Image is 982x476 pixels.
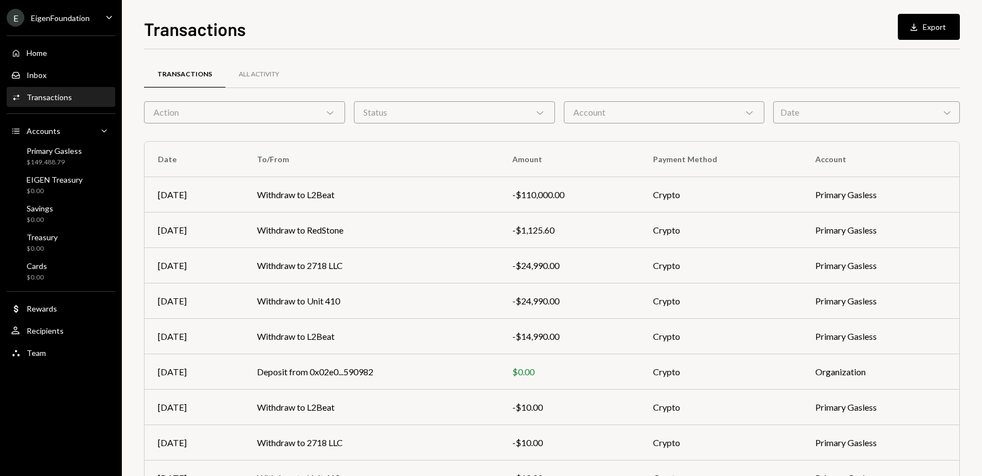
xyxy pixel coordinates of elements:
td: Crypto [640,283,802,319]
div: -$24,990.00 [512,259,626,272]
div: Account [564,101,765,123]
button: Export [898,14,960,40]
td: Crypto [640,248,802,283]
div: Savings [27,204,53,213]
th: Date [145,142,244,177]
div: Team [27,348,46,358]
div: Date [773,101,960,123]
a: EIGEN Treasury$0.00 [7,172,115,198]
div: Primary Gasless [27,146,82,156]
td: Primary Gasless [802,248,959,283]
th: Amount [499,142,640,177]
td: Primary Gasless [802,283,959,319]
th: To/From [244,142,499,177]
a: Primary Gasless$149,488.79 [7,143,115,169]
td: Withdraw to RedStone [244,213,499,248]
div: Transactions [27,92,72,102]
div: $149,488.79 [27,158,82,167]
div: $0.00 [27,215,53,225]
div: -$110,000.00 [512,188,626,201]
td: Withdraw to L2Beat [244,177,499,213]
div: $0.00 [27,187,83,196]
div: -$10.00 [512,436,626,449]
div: Rewards [27,304,57,313]
div: -$10.00 [512,401,626,414]
div: E [7,9,24,27]
th: Account [802,142,959,177]
div: Action [144,101,345,123]
div: $0.00 [27,273,47,282]
a: All Activity [225,60,292,89]
td: Withdraw to L2Beat [244,319,499,354]
td: Crypto [640,390,802,425]
div: [DATE] [158,401,230,414]
a: Transactions [7,87,115,107]
div: [DATE] [158,224,230,237]
a: Inbox [7,65,115,85]
div: -$24,990.00 [512,294,626,308]
td: Withdraw to 2718 LLC [244,248,499,283]
a: Savings$0.00 [7,200,115,227]
div: [DATE] [158,330,230,343]
td: Primary Gasless [802,390,959,425]
a: Home [7,43,115,63]
div: Accounts [27,126,60,136]
td: Crypto [640,213,802,248]
div: Status [354,101,555,123]
div: EigenFoundation [31,13,90,23]
div: Treasury [27,232,58,242]
div: Transactions [157,70,212,79]
div: Recipients [27,326,64,335]
td: Crypto [640,177,802,213]
div: -$1,125.60 [512,224,626,237]
a: Treasury$0.00 [7,229,115,256]
td: Crypto [640,354,802,390]
td: Crypto [640,425,802,461]
div: $0.00 [27,244,58,253]
a: Team [7,343,115,363]
td: Primary Gasless [802,177,959,213]
td: Primary Gasless [802,319,959,354]
h1: Transactions [144,18,246,40]
td: Primary Gasless [802,425,959,461]
a: Cards$0.00 [7,258,115,284]
a: Transactions [144,60,225,89]
div: Cards [27,261,47,271]
div: [DATE] [158,436,230,449]
div: [DATE] [158,365,230,379]
td: Withdraw to L2Beat [244,390,499,425]
a: Rewards [7,298,115,318]
a: Accounts [7,121,115,141]
div: [DATE] [158,294,230,308]
td: Crypto [640,319,802,354]
div: $0.00 [512,365,626,379]
div: All Activity [239,70,279,79]
td: Organization [802,354,959,390]
a: Recipients [7,320,115,340]
div: [DATE] [158,259,230,272]
div: Inbox [27,70,47,80]
div: Home [27,48,47,58]
td: Primary Gasless [802,213,959,248]
div: EIGEN Treasury [27,175,83,184]
div: -$14,990.00 [512,330,626,343]
th: Payment Method [640,142,802,177]
div: [DATE] [158,188,230,201]
td: Withdraw to Unit 410 [244,283,499,319]
td: Withdraw to 2718 LLC [244,425,499,461]
td: Deposit from 0x02e0...590982 [244,354,499,390]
